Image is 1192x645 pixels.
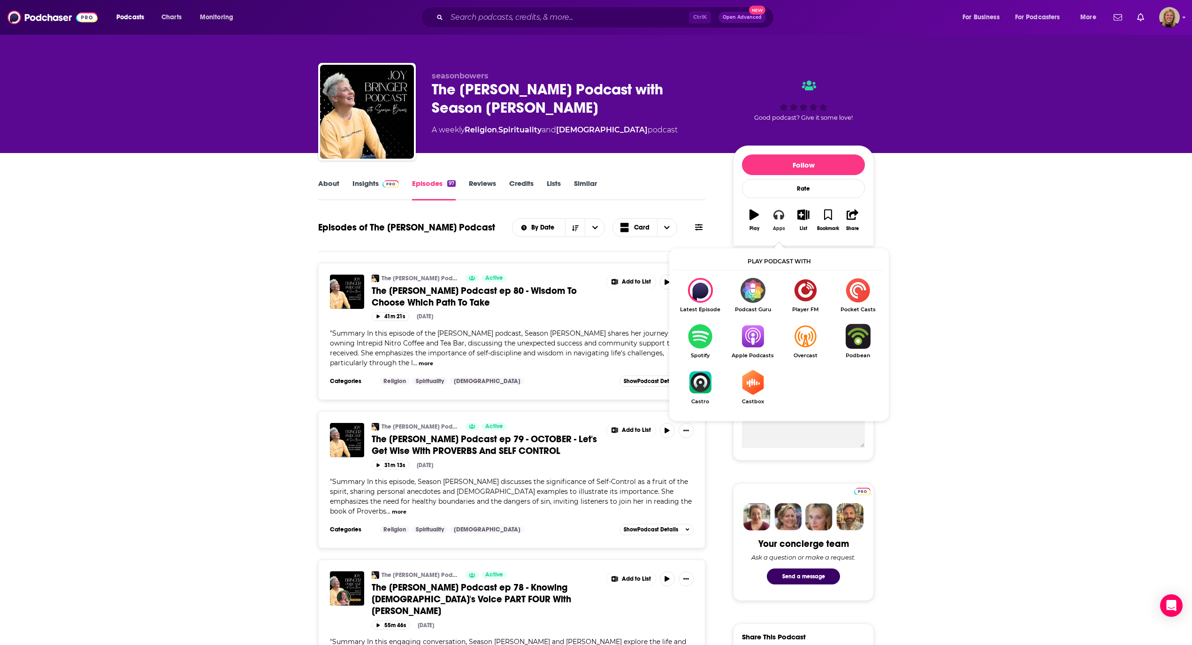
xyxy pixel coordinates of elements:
[161,11,182,24] span: Charts
[767,568,840,584] button: Send a message
[674,399,726,405] span: Castro
[956,10,1011,25] button: open menu
[800,226,807,231] div: List
[1009,10,1074,25] button: open menu
[392,508,406,516] button: more
[574,179,597,200] a: Similar
[531,224,558,231] span: By Date
[726,278,779,313] a: Podcast GuruPodcast Guru
[674,278,726,313] div: The Joy Bringer Podcast with Season Bowers on Latest Episode
[330,329,681,367] span: "
[963,11,1000,24] span: For Business
[679,423,694,438] button: Show More Button
[854,486,871,495] a: Pro website
[547,179,561,200] a: Lists
[674,307,726,313] span: Latest Episode
[805,503,833,530] img: Jules Profile
[836,503,863,530] img: Jon Profile
[754,114,853,121] span: Good podcast? Give it some love!
[622,278,651,285] span: Add to List
[779,278,832,313] a: Player FMPlayer FM
[1080,11,1096,24] span: More
[330,275,364,309] img: The Joy Bringer Podcast ep 80 - Wisdom To Choose Which Path To Take
[386,507,390,515] span: ...
[417,462,433,468] div: [DATE]
[330,329,681,367] span: Summary In this episode of the [PERSON_NAME] podcast, Season [PERSON_NAME] shares her journey of ...
[372,433,597,457] span: The [PERSON_NAME] Podcast ep 79 - OCTOBER - Let's Get Wise With PROVERBS And SELF CONTROL
[723,15,762,20] span: Open Advanced
[674,353,726,359] span: Spotify
[742,203,766,237] button: Play
[742,154,865,175] button: Follow
[1133,9,1148,25] a: Show notifications dropdown
[352,179,399,200] a: InsightsPodchaser Pro
[330,423,364,457] a: The Joy Bringer Podcast ep 79 - OCTOBER - Let's Get Wise With PROVERBS And SELF CONTROL
[841,203,865,237] button: Share
[465,125,497,134] a: Religion
[498,125,542,134] a: Spirituality
[372,275,379,282] img: The Joy Bringer Podcast with Season Bowers
[330,377,372,385] h3: Categories
[1159,7,1180,28] span: Logged in as avansolkema
[450,526,524,533] a: [DEMOGRAPHIC_DATA]
[372,571,379,579] a: The Joy Bringer Podcast with Season Bowers
[817,226,839,231] div: Bookmark
[497,125,498,134] span: ,
[624,378,678,384] span: Show Podcast Details
[726,370,779,405] a: CastboxCastbox
[832,307,884,313] span: Pocket Casts
[679,571,694,586] button: Show More Button
[417,313,433,320] div: [DATE]
[565,219,585,237] button: Sort Direction
[8,8,98,26] a: Podchaser - Follow, Share and Rate Podcasts
[726,353,779,359] span: Apple Podcasts
[485,570,503,580] span: Active
[742,179,865,198] div: Rate
[372,312,409,321] button: 41m 21s
[200,11,233,24] span: Monitoring
[607,423,656,438] button: Show More Button
[412,377,448,385] a: Spirituality
[742,632,806,641] h3: Share This Podcast
[634,224,649,231] span: Card
[330,477,692,515] span: Summary In this episode, Season [PERSON_NAME] discusses the significance of Self-Control as a fru...
[372,582,600,617] a: The [PERSON_NAME] Podcast ep 78 - Knowing [DEMOGRAPHIC_DATA]'s Voice PART FOUR With [PERSON_NAME]
[110,10,156,25] button: open menu
[791,203,816,237] button: List
[469,179,496,200] a: Reviews
[612,218,677,237] button: Choose View
[447,10,689,25] input: Search podcasts, credits, & more...
[619,524,694,535] button: ShowPodcast Details
[512,218,605,237] h2: Choose List sort
[779,324,832,359] a: OvercastOvercast
[726,399,779,405] span: Castbox
[1015,11,1060,24] span: For Podcasters
[585,219,604,237] button: open menu
[779,307,832,313] span: Player FM
[1159,7,1180,28] button: Show profile menu
[481,275,507,282] a: Active
[749,226,759,231] div: Play
[372,461,409,469] button: 31m 13s
[155,10,187,25] a: Charts
[418,622,434,629] div: [DATE]
[726,324,779,359] a: Apple PodcastsApple Podcasts
[832,324,884,359] a: PodbeanPodbean
[733,71,874,130] div: Good podcast? Give it some love!
[320,65,414,159] img: The Joy Bringer Podcast with Season Bowers
[718,12,766,23] button: Open AdvancedNew
[758,538,849,550] div: Your concierge team
[382,275,459,282] a: The [PERSON_NAME] Podcast with Season [PERSON_NAME]
[1110,9,1126,25] a: Show notifications dropdown
[779,353,832,359] span: Overcast
[372,433,600,457] a: The [PERSON_NAME] Podcast ep 79 - OCTOBER - Let's Get Wise With PROVERBS And SELF CONTROL
[450,377,524,385] a: [DEMOGRAPHIC_DATA]
[749,6,766,15] span: New
[330,571,364,606] img: The Joy Bringer Podcast ep 78 - Knowing God's Voice PART FOUR With Rachael Groll
[318,222,495,233] h1: Episodes of The [PERSON_NAME] Podcast
[412,179,456,200] a: Episodes97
